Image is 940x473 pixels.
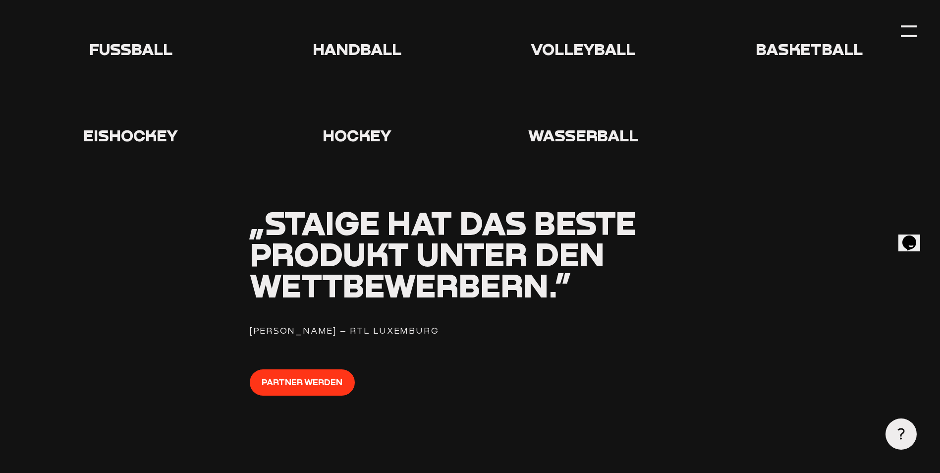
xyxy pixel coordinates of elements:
span: Basketball [756,39,863,59]
span: Fußball [89,39,172,59]
span: Hockey [323,125,391,145]
span: „Staige hat das beste Produkt unter den Wettbewerbern.” [250,203,636,304]
a: Partner werden [250,369,355,396]
div: [PERSON_NAME] – RTL Luxemburg [250,324,690,338]
span: Volleyball [531,39,635,59]
span: Partner werden [262,375,342,389]
span: Eishockey [83,125,178,145]
span: Handball [313,39,401,59]
iframe: chat widget [898,222,930,251]
span: Wasserball [528,125,638,145]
